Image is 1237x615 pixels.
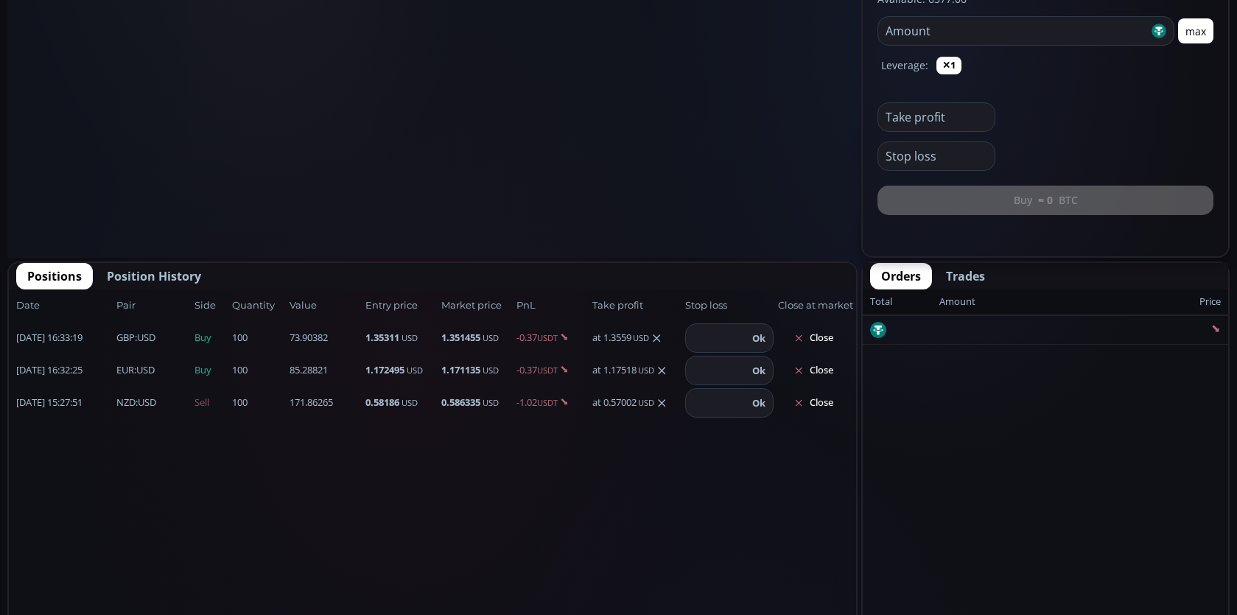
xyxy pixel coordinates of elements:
span: :USD [116,363,155,378]
span: 171.86265 [290,396,361,410]
span: 85.28821 [290,363,361,378]
button: Ok [748,330,770,346]
span: 100 [232,396,285,410]
b: 1.171135 [441,363,480,376]
b: NZD [116,396,136,409]
small: USD [638,397,654,410]
small: USDT [537,365,558,376]
small: USD [633,332,649,345]
button: ✕1 [936,57,961,74]
button: Position History [96,263,212,289]
span: Side [195,298,228,313]
span: Position History [107,267,201,285]
span: Date [16,298,112,313]
span: Sell [195,396,228,410]
span: Value [290,298,361,313]
span: [DATE] 15:27:51 [16,396,112,410]
span: -0.37 [516,331,588,345]
b: 0.586335 [441,396,480,409]
button: Ok [748,362,770,379]
span: [DATE] 16:33:19 [16,331,112,345]
button: Trades [935,263,996,289]
div: Amount [939,292,975,312]
span: Orders [881,267,921,285]
button: Orders [870,263,932,289]
small: USD [407,365,423,376]
b: 0.58186 [365,396,399,409]
span: 73.90382 [290,331,361,345]
span: [DATE] 16:32:25 [16,363,112,378]
small: USD [402,397,418,408]
span: Pair [116,298,190,313]
span: Trades [946,267,985,285]
span: Stop loss [685,298,774,313]
span: :USD [116,331,155,345]
span: Close at market [778,298,849,313]
small: USD [483,397,499,408]
label: Leverage: [881,57,928,73]
span: Take profit [592,298,681,313]
small: USD [483,332,499,343]
div: Total [870,292,939,312]
span: Quantity [232,298,285,313]
small: USD [402,332,418,343]
span: Buy [195,331,228,345]
small: USD [638,365,654,377]
small: USD [483,365,499,376]
span: -1.02 [516,396,588,410]
button: max [1178,18,1213,43]
span: 100 [232,363,285,378]
span: Market price [441,298,513,313]
small: USDT [537,332,558,343]
b: 1.172495 [365,363,404,376]
button: Positions [16,263,93,289]
button: Ok [748,395,770,411]
div: at 1.17518 [592,363,681,378]
div: at 0.57002 [592,396,681,410]
b: 1.351455 [441,331,480,344]
span: Buy [195,363,228,378]
b: EUR [116,363,134,376]
small: USDT [537,397,558,408]
span: Entry price [365,298,437,313]
span: 100 [232,331,285,345]
button: Close [778,359,849,382]
span: :USD [116,396,156,410]
span: Positions [27,267,82,285]
div: at 1.3559 [592,331,681,345]
div: Price [975,292,1221,312]
b: GBP [116,331,135,344]
b: 1.35311 [365,331,399,344]
span: -0.37 [516,363,588,378]
button: Close [778,326,849,350]
span: PnL [516,298,588,313]
button: Close [778,391,849,415]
